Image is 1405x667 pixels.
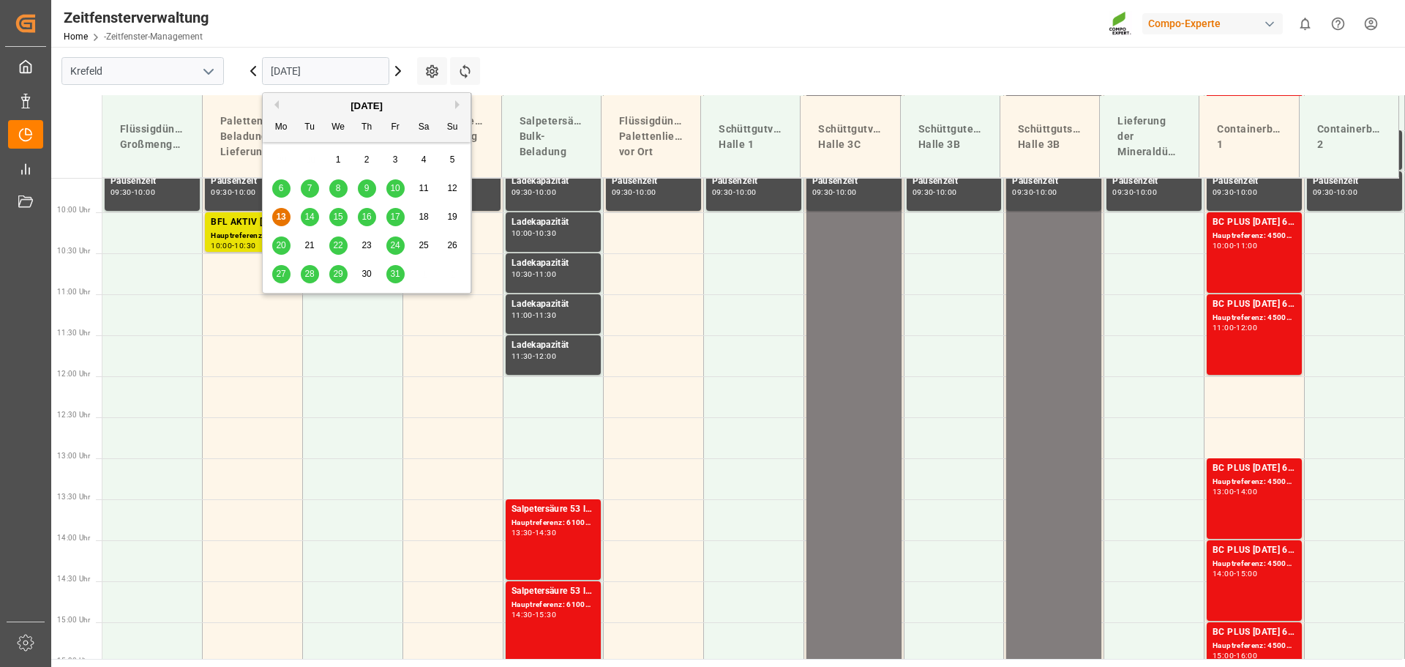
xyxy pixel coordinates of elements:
[386,208,405,226] div: Choose Friday, October 17th, 2025
[512,610,533,619] font: 14:30
[110,187,132,197] font: 09:30
[301,179,319,198] div: Choose Tuesday, October 7th, 2025
[1213,559,1364,567] font: Hauptreferenz: 4500001187, 2000001252
[918,123,1021,150] font: Schüttgutentladung Halle 3B
[533,228,535,238] font: -
[386,119,405,137] div: Fr
[110,176,157,186] font: Pausenzeit
[512,586,600,596] font: Salpetersäure 53 lose
[419,212,428,222] span: 18
[447,212,457,222] span: 19
[415,179,433,198] div: Choose Saturday, October 11th, 2025
[336,154,341,165] span: 1
[358,236,376,255] div: Choose Thursday, October 23rd, 2025
[386,265,405,283] div: Choose Friday, October 31st, 2025
[450,154,455,165] span: 5
[57,370,90,378] font: 12:00 Uhr
[533,187,535,197] font: -
[812,187,833,197] font: 09:30
[1012,187,1033,197] font: 09:30
[818,123,920,150] font: Schüttgutverladung Halle 3C
[1213,545,1363,555] font: BC PLUS [DATE] 6M 25kg (x42) WW
[57,452,90,460] font: 13:00 Uhr
[361,212,371,222] span: 16
[443,151,462,169] div: Choose Sunday, October 5th, 2025
[612,176,658,186] font: Pausenzeit
[447,240,457,250] span: 26
[232,187,234,197] font: -
[333,212,342,222] span: 15
[1213,323,1234,332] font: 11:00
[512,351,533,361] font: 11:30
[57,493,90,501] font: 13:30 Uhr
[301,236,319,255] div: Choose Tuesday, October 21st, 2025
[512,299,569,309] font: Ladekapazität
[1213,487,1234,496] font: 13:00
[533,528,535,537] font: -
[512,228,533,238] font: 10:00
[1322,7,1355,40] button: Hilfecenter
[1234,187,1236,197] font: -
[719,123,820,150] font: Schüttgutverladung Halle 1
[612,187,633,197] font: 09:30
[57,411,90,419] font: 12:30 Uhr
[132,187,134,197] font: -
[913,176,959,186] font: Pausenzeit
[307,183,312,193] span: 7
[57,657,90,665] font: 15:30 Uhr
[512,269,533,279] font: 10:30
[535,269,556,279] font: 11:00
[520,115,596,157] font: Salpetersäure-Bulk-Beladung
[443,179,462,198] div: Choose Sunday, October 12th, 2025
[1213,299,1363,309] font: BC PLUS [DATE] 6M 25kg (x42) WW
[1234,241,1236,250] font: -
[1213,231,1364,239] font: Hauptreferenz: 4500001185, 2000001252
[1213,187,1234,197] font: 09:30
[267,146,467,288] div: month 2025-10
[533,610,535,619] font: -
[535,351,556,361] font: 12:00
[57,329,90,337] font: 11:30 Uhr
[833,187,835,197] font: -
[512,518,663,526] font: Hauptreferenz: 6100002441, 2000002040
[390,212,400,222] span: 17
[933,187,935,197] font: -
[512,176,569,186] font: Ladekapazität
[329,236,348,255] div: Choose Wednesday, October 22nd, 2025
[304,212,314,222] span: 14
[512,217,569,227] font: Ladekapazität
[535,310,556,320] font: 11:30
[419,183,428,193] span: 11
[733,187,735,197] font: -
[533,310,535,320] font: -
[712,176,758,186] font: Pausenzeit
[386,236,405,255] div: Choose Friday, October 24th, 2025
[535,610,556,619] font: 15:30
[419,240,428,250] span: 25
[358,179,376,198] div: Choose Thursday, October 9th, 2025
[1234,651,1236,660] font: -
[1236,487,1257,496] font: 14:00
[1136,187,1157,197] font: 10:00
[393,154,398,165] span: 3
[512,600,663,608] font: Hauptreferenz: 6100002302, 2000001857
[57,534,90,542] font: 14:00 Uhr
[635,187,656,197] font: 10:00
[220,115,280,157] font: Paletten Beladung & Lieferung 1
[619,115,710,157] font: Flüssigdünger-Palettenlieferung vor Ort
[134,187,155,197] font: 10:00
[358,151,376,169] div: Choose Thursday, October 2nd, 2025
[1117,115,1245,157] font: Lieferung der Mineraldüngerproduktion
[712,187,733,197] font: 09:30
[61,57,224,85] input: Zum Suchen/Auswählen eingeben
[1236,323,1257,332] font: 12:00
[512,187,533,197] font: 09:30
[57,247,90,255] font: 10:30 Uhr
[1234,569,1236,578] font: -
[1213,217,1363,227] font: BC PLUS [DATE] 6M 25kg (x42) WW
[57,616,90,624] font: 15:00 Uhr
[1234,487,1236,496] font: -
[276,240,285,250] span: 20
[361,269,371,279] span: 30
[1012,176,1058,186] font: Pausenzeit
